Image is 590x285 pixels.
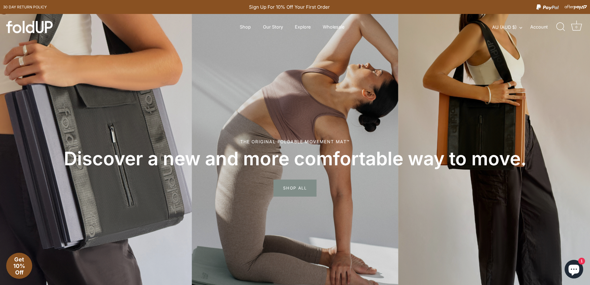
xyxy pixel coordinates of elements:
span: Get 10% Off [13,256,25,276]
a: Shop [234,21,256,33]
div: Get 10% Off [6,253,32,279]
div: 0 [573,24,579,30]
inbox-online-store-chat: Shopify online store chat [563,260,585,280]
a: Search [554,20,567,34]
button: AU (AUD $) [492,24,529,30]
a: Cart [570,20,583,34]
a: Our Story [257,21,288,33]
img: foldUP [6,21,53,33]
a: Explore [290,21,316,33]
div: The original foldable movement mat™ [28,138,562,145]
h2: Discover a new and more comfortable way to move. [28,147,562,170]
a: foldUP [6,21,98,33]
a: Account [530,23,559,31]
span: SHOP ALL [273,180,317,196]
a: Wholesale [317,21,350,33]
div: Primary navigation [225,21,360,33]
a: 30 day Return policy [3,3,47,11]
